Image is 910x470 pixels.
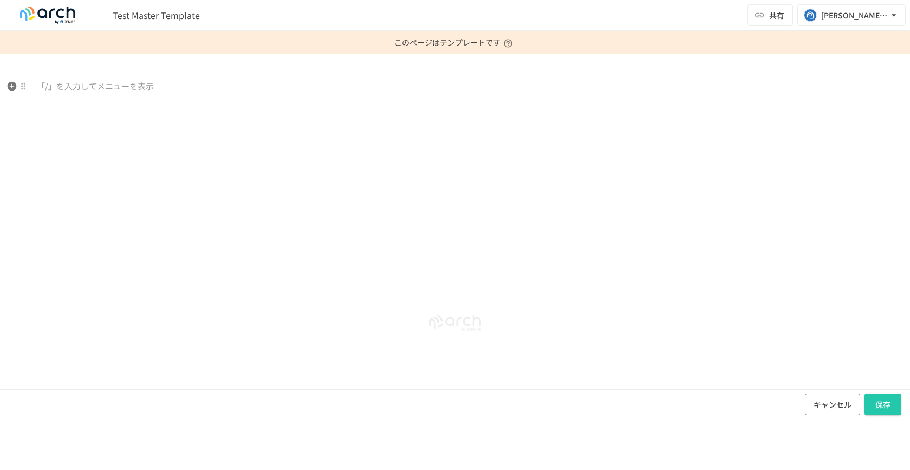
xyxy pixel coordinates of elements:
button: 保存 [864,394,901,416]
p: このページはテンプレートです [394,31,516,54]
div: [PERSON_NAME][EMAIL_ADDRESS][PERSON_NAME][DOMAIN_NAME] [821,9,888,22]
button: 共有 [747,4,793,26]
img: logo-default@2x-9cf2c760.svg [13,7,82,24]
span: 共有 [769,9,784,21]
span: Test Master Template [113,9,200,22]
button: [PERSON_NAME][EMAIL_ADDRESS][PERSON_NAME][DOMAIN_NAME] [797,4,906,26]
button: キャンセル [805,394,860,416]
